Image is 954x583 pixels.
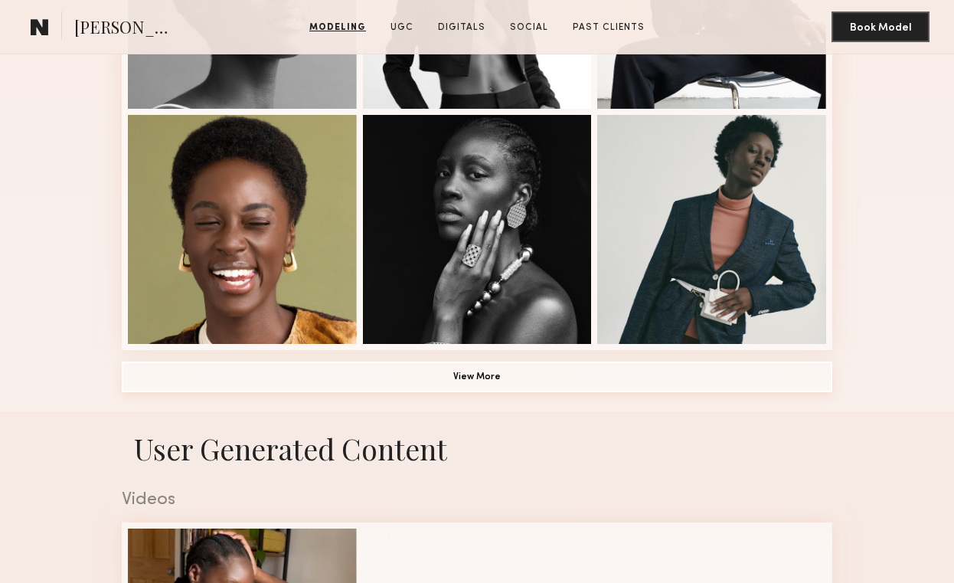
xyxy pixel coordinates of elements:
[74,15,181,42] span: [PERSON_NAME]
[384,21,420,34] a: UGC
[122,362,832,392] button: View More
[831,11,929,42] button: Book Model
[567,21,651,34] a: Past Clients
[504,21,554,34] a: Social
[303,21,372,34] a: Modeling
[432,21,492,34] a: Digitals
[109,430,845,467] h1: User Generated Content
[831,20,929,33] a: Book Model
[122,491,832,509] div: Videos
